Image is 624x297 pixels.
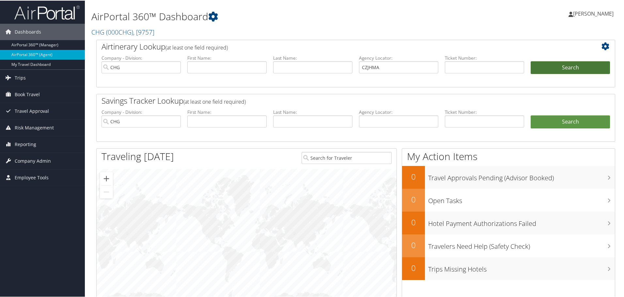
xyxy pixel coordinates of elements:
label: Agency Locator: [359,108,438,115]
span: [PERSON_NAME] [573,9,614,17]
h1: My Action Items [402,149,615,163]
label: Company - Division: [101,108,181,115]
h1: AirPortal 360™ Dashboard [91,9,444,23]
h2: 0 [402,239,425,250]
input: search accounts [101,115,181,127]
a: 0Trips Missing Hotels [402,257,615,279]
label: Company - Division: [101,54,181,61]
span: Trips [15,69,26,85]
label: First Name: [187,108,267,115]
a: 0Open Tasks [402,188,615,211]
span: Company Admin [15,152,51,169]
h2: 0 [402,262,425,273]
span: (at least one field required) [165,43,228,51]
button: Zoom in [100,171,113,185]
a: Search [531,115,610,128]
span: Risk Management [15,119,54,135]
button: Search [531,61,610,74]
h3: Hotel Payment Authorizations Failed [428,215,615,228]
label: First Name: [187,54,267,61]
a: 0Hotel Payment Authorizations Failed [402,211,615,234]
h1: Traveling [DATE] [101,149,174,163]
input: Search for Traveler [302,151,392,163]
label: Ticket Number: [445,108,524,115]
span: , [ 9757 ] [133,27,154,36]
h3: Travelers Need Help (Safety Check) [428,238,615,250]
span: Reporting [15,136,36,152]
span: Book Travel [15,86,40,102]
h2: Savings Tracker Lookup [101,95,567,106]
h3: Open Tasks [428,192,615,205]
label: Last Name: [273,108,352,115]
label: Last Name: [273,54,352,61]
span: (at least one field required) [183,97,246,105]
button: Zoom out [100,185,113,198]
span: Employee Tools [15,169,49,185]
label: Ticket Number: [445,54,524,61]
a: CHG [91,27,154,36]
a: 0Travel Approvals Pending (Advisor Booked) [402,165,615,188]
h2: 0 [402,216,425,227]
img: airportal-logo.png [14,4,80,20]
h3: Travel Approvals Pending (Advisor Booked) [428,170,615,182]
h2: Airtinerary Lookup [101,40,567,52]
span: Travel Approval [15,102,49,119]
h2: 0 [402,193,425,204]
span: ( 000CHG ) [106,27,133,36]
a: [PERSON_NAME] [569,3,620,23]
label: Agency Locator: [359,54,438,61]
h3: Trips Missing Hotels [428,261,615,273]
h2: 0 [402,171,425,182]
span: Dashboards [15,23,41,39]
a: 0Travelers Need Help (Safety Check) [402,234,615,257]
